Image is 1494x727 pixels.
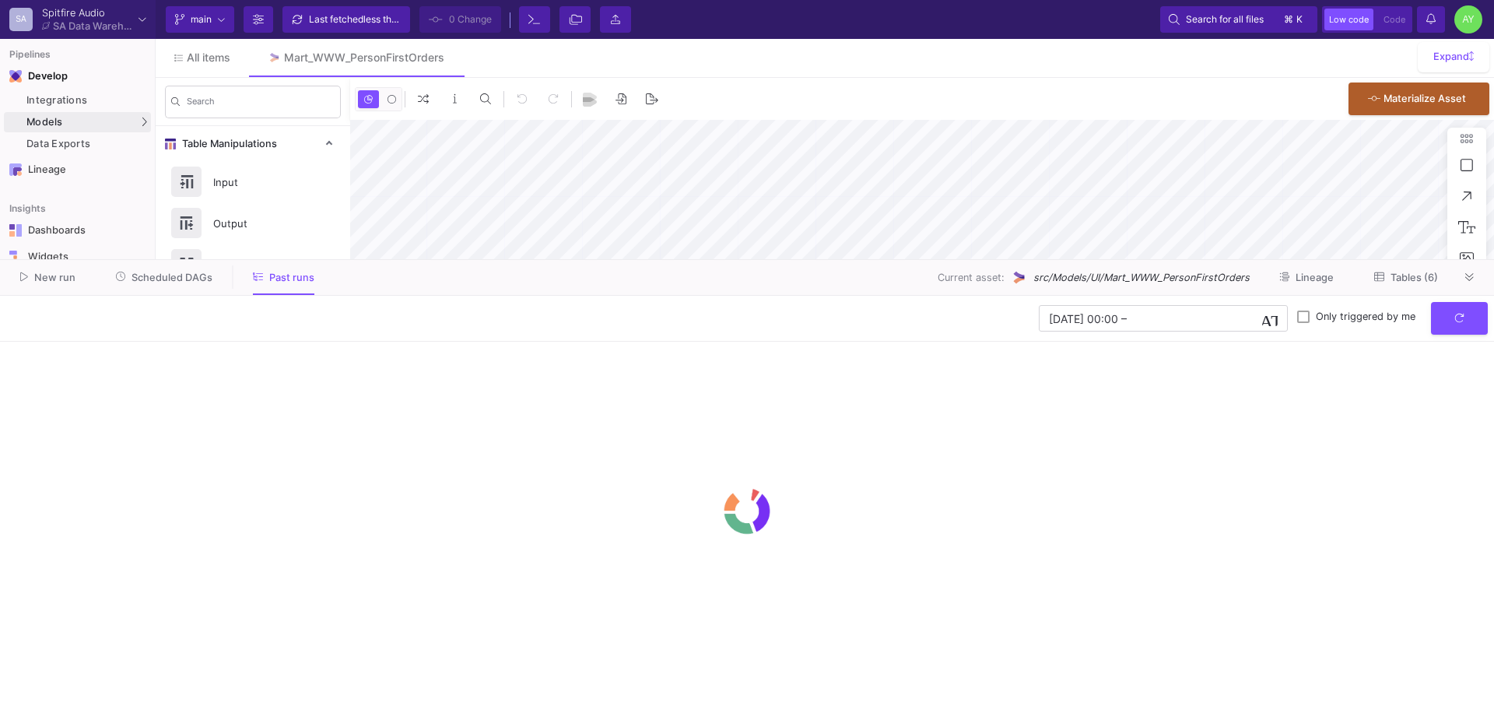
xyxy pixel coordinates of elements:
span: Low code [1329,14,1369,25]
span: Materialize Asset [1384,93,1466,104]
div: Union [204,253,311,276]
span: Current asset: [938,270,1005,285]
span: Table Manipulations [176,138,277,150]
button: Lineage [1261,265,1352,290]
button: main [166,6,234,33]
button: Output [156,202,350,244]
div: Dashboards [28,224,129,237]
span: Search for all files [1186,8,1264,31]
button: Scheduled DAGs [97,265,232,290]
input: Start datetime [1049,312,1118,325]
div: Spitfire Audio [42,8,132,18]
span: less than a minute ago [363,13,461,25]
mat-expansion-panel-header: Navigation iconDevelop [4,64,151,89]
button: Last fetchedless than a minute ago [282,6,410,33]
div: AY [1454,5,1482,33]
a: Integrations [4,90,151,111]
img: Tab icon [268,51,281,65]
button: New run [2,265,94,290]
span: ⌘ [1284,10,1293,29]
button: Tables (6) [1355,265,1457,290]
a: Navigation iconLineage [4,157,151,182]
a: Navigation iconWidgets [4,244,151,269]
button: Past runs [234,265,333,290]
span: – [1121,312,1127,325]
div: Last fetched [309,8,402,31]
div: Input [204,170,311,194]
div: Widgets [28,251,129,263]
input: End datetime [1130,312,1232,325]
img: Navigation icon [9,251,22,263]
div: Lineage [28,163,129,176]
img: Navigation icon [9,70,22,83]
span: Scheduled DAGs [132,272,212,283]
button: Search for all files⌘k [1160,6,1317,33]
div: Integrations [26,94,147,107]
button: ⌘k [1279,10,1309,29]
input: Search [187,99,335,110]
span: Lineage [1296,272,1334,283]
div: Table Manipulations [156,161,350,415]
img: Navigation icon [9,224,22,237]
span: Only triggered by me [1316,311,1415,323]
button: AY [1450,5,1482,33]
a: Data Exports [4,134,151,154]
button: Code [1379,9,1410,30]
span: New run [34,272,75,283]
span: Models [26,116,63,128]
div: SA Data Warehouse [53,21,132,31]
button: Low code [1324,9,1373,30]
span: All items [187,51,230,64]
div: Output [204,212,311,235]
img: logo.gif [720,484,774,539]
div: Develop [28,70,51,83]
span: Past runs [269,272,314,283]
span: main [191,8,212,31]
mat-expansion-panel-header: Table Manipulations [156,126,350,161]
span: src/Models/UI/Mart_WWW_PersonFirstOrders [1033,270,1250,285]
img: UI Model [1011,269,1027,286]
button: Materialize Asset [1348,83,1489,115]
div: Data Exports [26,138,147,150]
span: Tables (6) [1391,272,1438,283]
img: Navigation icon [9,163,22,176]
span: k [1296,10,1303,29]
span: Code [1384,14,1405,25]
div: Mart_WWW_PersonFirstOrders [284,51,444,64]
button: Union [156,244,350,285]
button: Input [156,161,350,202]
a: Navigation iconDashboards [4,218,151,243]
div: SA [9,8,33,31]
